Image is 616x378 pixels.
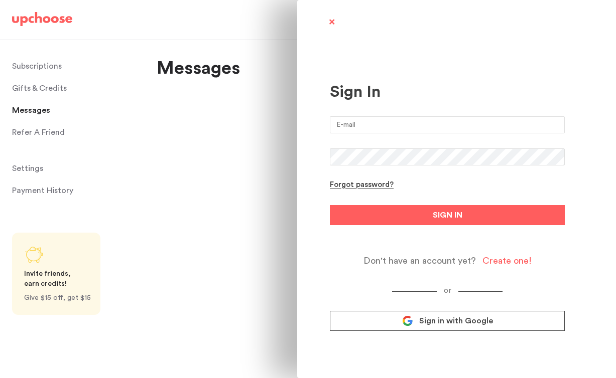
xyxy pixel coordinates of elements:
[330,205,565,225] button: SIGN IN
[437,287,458,294] span: or
[482,255,532,267] div: Create one!
[419,316,493,326] span: Sign in with Google
[433,209,462,221] span: SIGN IN
[363,255,476,267] span: Don't have an account yet?
[330,116,565,133] input: E-mail
[330,82,565,101] div: Sign In
[330,311,565,331] a: Sign in with Google
[330,180,394,190] div: Forgot password?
